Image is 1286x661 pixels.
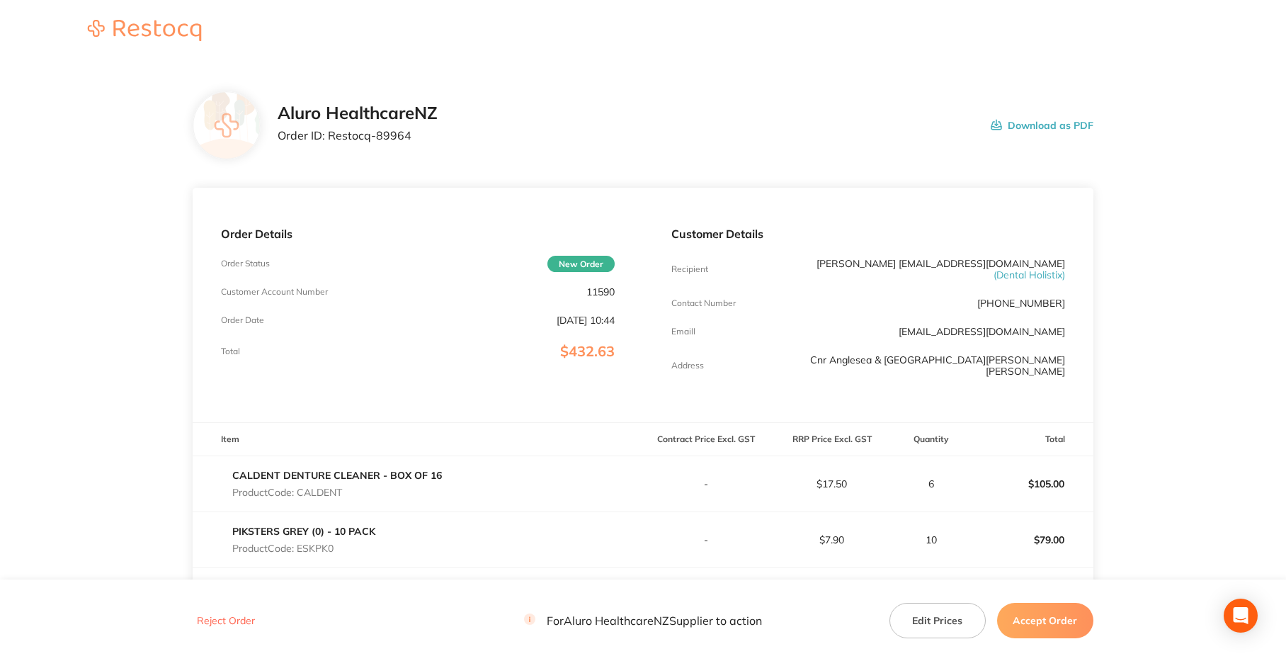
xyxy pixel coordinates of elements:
a: PIKSTERS GREY (0) - 10 PACK [232,525,375,538]
p: Cnr Anglesea & [GEOGRAPHIC_DATA][PERSON_NAME][PERSON_NAME] [802,354,1064,377]
a: [EMAIL_ADDRESS][DOMAIN_NAME] [899,325,1065,338]
p: Address [671,361,704,371]
a: CALDENT DENTURE CLEANER - BOX OF 16 [232,469,442,482]
p: $105.00 [968,467,1093,501]
span: ( Dental Holistix ) [994,269,1065,281]
span: New Order [547,256,615,272]
button: Edit Prices [889,602,986,638]
th: Contract Price Excl. GST [643,423,769,456]
p: - [644,478,768,490]
p: Customer Details [671,227,1065,240]
p: Order Status [221,259,270,269]
p: $17.50 [770,478,894,490]
p: - [644,534,768,546]
button: Reject Order [193,614,259,627]
p: [PERSON_NAME] [EMAIL_ADDRESS][DOMAIN_NAME] [802,258,1064,281]
p: 10 [896,534,967,546]
img: Restocq logo [74,20,215,41]
th: RRP Price Excl. GST [769,423,895,456]
p: Emaill [671,327,695,337]
p: 11590 [586,286,615,298]
p: Total [221,346,240,356]
p: $79.00 [968,523,1093,557]
p: Product Code: CALDENT [232,487,442,498]
p: [DATE] 10:44 [557,315,615,326]
th: Item [193,423,643,456]
button: Download as PDF [991,103,1093,147]
p: For Aluro HealthcareNZ Supplier to action [524,614,762,627]
h2: Aluro HealthcareNZ [278,103,438,123]
p: [PHONE_NUMBER] [977,298,1065,309]
p: Recipient [671,264,708,274]
p: 6 [896,478,967,490]
th: Total [967,423,1093,456]
p: Order Date [221,315,264,325]
span: $432.63 [560,342,615,360]
p: Order ID: Restocq- 89964 [278,129,438,142]
p: Customer Account Number [221,287,328,297]
a: Restocq logo [74,20,215,43]
p: Order Details [221,227,615,240]
button: Accept Order [997,602,1093,638]
th: Quantity [895,423,967,456]
p: $7.90 [770,534,894,546]
p: Product Code: ESKPK0 [232,543,375,554]
p: Contact Number [671,298,736,308]
div: Open Intercom Messenger [1224,599,1258,633]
